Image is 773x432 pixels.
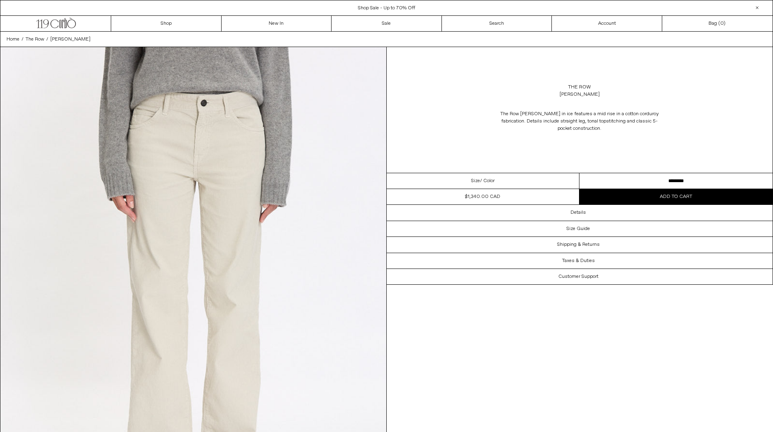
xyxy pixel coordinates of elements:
div: $1,340.00 CAD [465,193,500,200]
h3: Shipping & Returns [557,242,600,247]
h3: Details [571,210,586,215]
h3: Taxes & Duties [562,258,595,264]
span: Size [471,177,480,185]
a: Shop [111,16,222,31]
a: Sale [332,16,442,31]
a: New In [222,16,332,31]
span: / Color [480,177,495,185]
span: Add to cart [660,193,692,200]
a: The Row [568,84,591,91]
div: [PERSON_NAME] [560,91,600,98]
a: Search [442,16,552,31]
span: / [22,36,24,43]
a: [PERSON_NAME] [50,36,90,43]
span: / [46,36,48,43]
button: Add to cart [579,189,773,204]
span: ) [720,20,726,27]
a: Account [552,16,662,31]
a: Shop Sale - Up to 70% Off [358,5,415,11]
a: The Row [26,36,44,43]
h3: Customer Support [558,274,599,279]
h3: Size Guide [566,226,590,232]
a: Home [6,36,19,43]
span: 0 [720,20,723,27]
a: Bag () [662,16,773,31]
p: The Row [PERSON_NAME] in ice features a mid rise in a cotton corduroy fabrication. Details includ... [498,106,661,136]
